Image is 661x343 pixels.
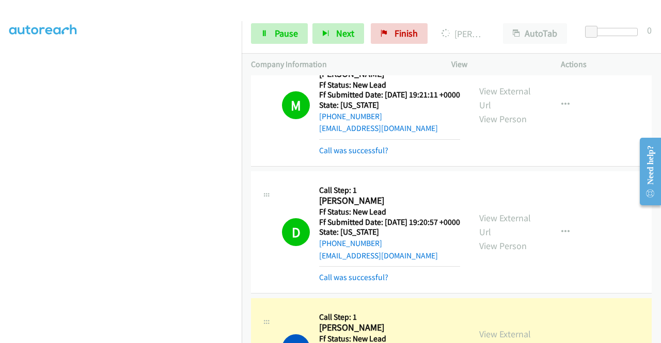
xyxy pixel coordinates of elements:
[319,251,438,260] a: [EMAIL_ADDRESS][DOMAIN_NAME]
[251,58,433,71] p: Company Information
[319,80,460,90] h5: Ff Status: New Lead
[319,185,460,195] h5: Call Step: 1
[442,27,484,41] p: [PERSON_NAME]
[336,27,354,39] span: Next
[319,195,460,207] h2: [PERSON_NAME]
[451,58,542,71] p: View
[282,91,310,119] h1: M
[319,238,382,248] a: [PHONE_NUMBER]
[319,322,460,334] h2: [PERSON_NAME]
[251,23,308,44] a: Pause
[647,23,652,37] div: 0
[319,145,388,155] a: Call was successful?
[312,23,364,44] button: Next
[503,23,567,44] button: AutoTab
[319,207,460,217] h5: Ff Status: New Lead
[479,240,527,252] a: View Person
[395,27,418,39] span: Finish
[319,312,460,322] h5: Call Step: 1
[319,272,388,282] a: Call was successful?
[319,100,460,110] h5: State: [US_STATE]
[479,212,531,238] a: View External Url
[479,113,527,125] a: View Person
[275,27,298,39] span: Pause
[561,58,652,71] p: Actions
[319,123,438,133] a: [EMAIL_ADDRESS][DOMAIN_NAME]
[371,23,428,44] a: Finish
[632,130,661,213] iframe: Resource Center
[590,28,638,36] div: Delay between calls (in seconds)
[319,90,460,100] h5: Ff Submitted Date: [DATE] 19:21:11 +0000
[319,111,382,121] a: [PHONE_NUMBER]
[319,217,460,227] h5: Ff Submitted Date: [DATE] 19:20:57 +0000
[319,227,460,237] h5: State: [US_STATE]
[282,218,310,246] h1: D
[479,85,531,111] a: View External Url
